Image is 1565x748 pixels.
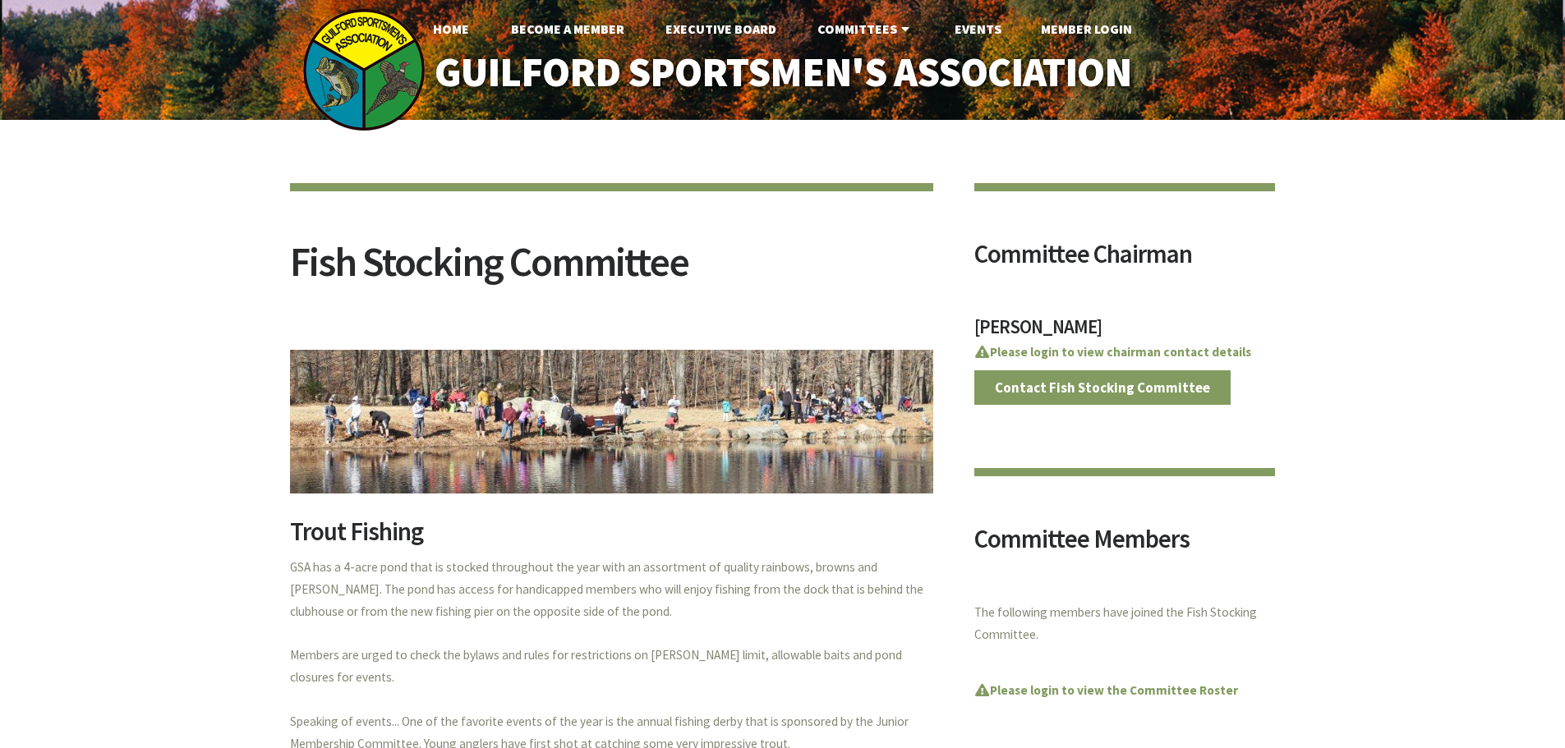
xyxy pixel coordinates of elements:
[804,12,927,45] a: Committees
[974,370,1231,405] a: Contact Fish Stocking Committee
[302,8,426,131] img: logo_sm.png
[974,526,1276,564] h2: Committee Members
[941,12,1015,45] a: Events
[498,12,638,45] a: Become A Member
[974,241,1276,279] h2: Committee Chairman
[1028,12,1145,45] a: Member Login
[420,12,482,45] a: Home
[974,682,1238,698] a: Please login to view the Committee Roster
[974,344,1251,360] a: Please login to view chairman contact details
[974,317,1276,346] h3: [PERSON_NAME]
[290,241,933,303] h2: Fish Stocking Committee
[974,602,1276,646] p: The following members have joined the Fish Stocking Committee.
[399,38,1166,108] a: Guilford Sportsmen's Association
[652,12,789,45] a: Executive Board
[290,519,933,557] h2: Trout Fishing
